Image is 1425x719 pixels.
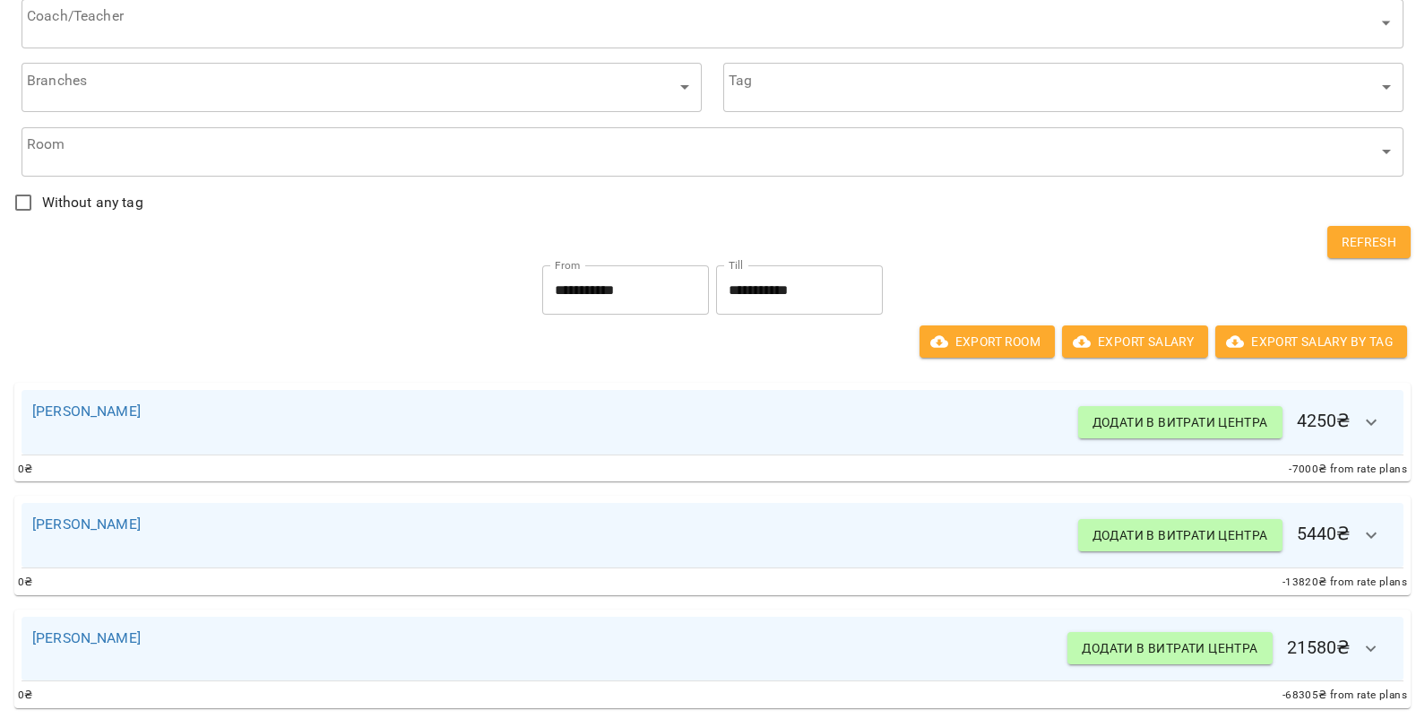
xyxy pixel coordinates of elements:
[934,331,1041,352] span: Export room
[1062,325,1208,358] button: Export Salary
[1215,325,1407,358] button: Export Salary by Tag
[1092,524,1268,546] span: Додати в витрати центра
[1078,406,1282,438] button: Додати в витрати центра
[1067,632,1272,664] button: Додати в витрати центра
[18,574,33,592] span: 0 ₴
[1082,637,1257,659] span: Додати в витрати центра
[1067,628,1393,671] h6: 21580 ₴
[1078,519,1282,551] button: Додати в витрати центра
[18,687,33,705] span: 0 ₴
[1282,687,1407,705] span: -68305 ₴ from rate plans
[920,325,1055,358] button: Export room
[723,63,1403,113] div: ​
[1078,514,1393,557] h6: 5440 ₴
[1078,401,1393,444] h6: 4250 ₴
[22,126,1403,177] div: ​
[1342,231,1396,253] span: Refresh
[1092,411,1268,433] span: Додати в витрати центра
[1289,461,1407,479] span: -7000 ₴ from rate plans
[22,63,702,113] div: ​
[42,192,143,213] span: Without any tag
[1076,331,1194,352] span: Export Salary
[1327,226,1411,258] button: Refresh
[32,515,141,533] a: [PERSON_NAME]
[18,461,33,479] span: 0 ₴
[32,403,141,420] a: [PERSON_NAME]
[1230,331,1393,352] span: Export Salary by Tag
[1282,574,1407,592] span: -13820 ₴ from rate plans
[32,629,141,646] a: [PERSON_NAME]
